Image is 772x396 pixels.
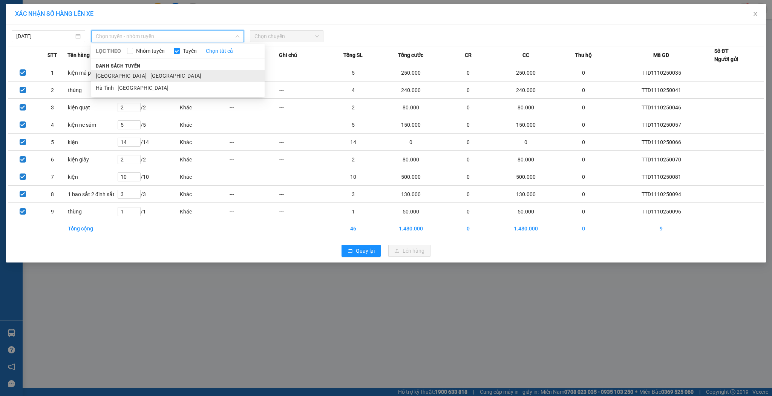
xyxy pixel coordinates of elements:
[279,151,329,168] td: ---
[388,245,430,257] button: uploadLên hàng
[229,99,279,116] td: ---
[444,203,493,220] td: 0
[67,81,117,99] td: thùng
[559,220,608,237] td: 0
[38,186,67,203] td: 8
[575,51,592,59] span: Thu hộ
[229,168,279,186] td: ---
[279,203,329,220] td: ---
[117,134,180,151] td: / 14
[342,245,381,257] button: rollbackQuay lại
[328,220,378,237] td: 46
[133,47,168,55] span: Nhóm tuyến
[493,151,559,168] td: 80.000
[279,99,329,116] td: ---
[493,81,559,99] td: 240.000
[279,64,329,81] td: ---
[179,134,229,151] td: Khác
[179,99,229,116] td: Khác
[229,186,279,203] td: ---
[465,51,472,59] span: CR
[608,116,715,134] td: TTD1110250057
[117,99,180,116] td: / 2
[559,203,608,220] td: 0
[328,168,378,186] td: 10
[38,134,67,151] td: 5
[378,134,444,151] td: 0
[279,134,329,151] td: ---
[493,220,559,237] td: 1.480.000
[91,82,265,94] li: Hà Tĩnh - [GEOGRAPHIC_DATA]
[608,151,715,168] td: TTD1110250070
[67,99,117,116] td: kiện quạt
[522,51,529,59] span: CC
[343,51,363,59] span: Tổng SL
[67,134,117,151] td: kiện
[38,81,67,99] td: 2
[608,99,715,116] td: TTD1110250046
[67,116,117,134] td: kiện nc sâm
[91,70,265,82] li: [GEOGRAPHIC_DATA] - [GEOGRAPHIC_DATA]
[229,134,279,151] td: ---
[179,151,229,168] td: Khác
[179,203,229,220] td: Khác
[378,99,444,116] td: 80.000
[444,220,493,237] td: 0
[117,151,180,168] td: / 2
[117,186,180,203] td: / 3
[493,99,559,116] td: 80.000
[493,203,559,220] td: 50.000
[67,64,117,81] td: kiện má phanh
[493,186,559,203] td: 130.000
[608,168,715,186] td: TTD1110250081
[38,116,67,134] td: 4
[559,99,608,116] td: 0
[444,151,493,168] td: 0
[348,248,353,254] span: rollback
[254,31,319,42] span: Chọn chuyến
[378,64,444,81] td: 250.000
[15,10,93,17] span: XÁC NHẬN SỐ HÀNG LÊN XE
[328,99,378,116] td: 2
[608,186,715,203] td: TTD1110250094
[559,168,608,186] td: 0
[38,168,67,186] td: 7
[229,116,279,134] td: ---
[67,203,117,220] td: thùng
[117,168,180,186] td: / 10
[608,220,715,237] td: 9
[67,220,117,237] td: Tổng cộng
[328,134,378,151] td: 14
[328,151,378,168] td: 2
[378,220,444,237] td: 1.480.000
[378,81,444,99] td: 240.000
[328,64,378,81] td: 5
[96,31,239,42] span: Chọn tuyến - nhóm tuyến
[279,51,297,59] span: Ghi chú
[493,64,559,81] td: 250.000
[493,116,559,134] td: 150.000
[444,168,493,186] td: 0
[745,4,766,25] button: Close
[229,151,279,168] td: ---
[608,81,715,99] td: TTD1110250041
[38,64,67,81] td: 1
[444,81,493,99] td: 0
[206,47,233,55] a: Chọn tất cả
[180,47,200,55] span: Tuyến
[117,116,180,134] td: / 5
[559,64,608,81] td: 0
[608,64,715,81] td: TTD1110250035
[752,11,758,17] span: close
[559,134,608,151] td: 0
[444,64,493,81] td: 0
[67,168,117,186] td: kiện
[398,51,423,59] span: Tổng cước
[328,116,378,134] td: 5
[91,63,145,69] span: Danh sách tuyến
[444,99,493,116] td: 0
[279,116,329,134] td: ---
[279,186,329,203] td: ---
[117,203,180,220] td: / 1
[38,203,67,220] td: 9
